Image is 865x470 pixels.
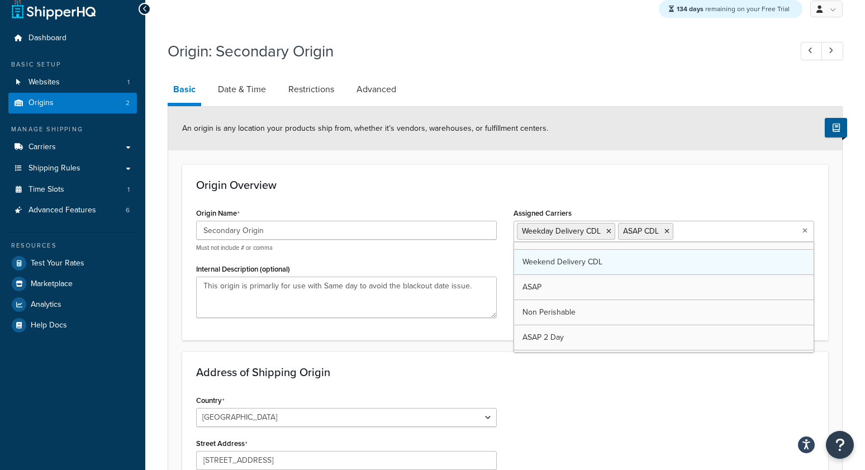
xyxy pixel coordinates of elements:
[522,306,576,318] span: Non Perishable
[212,76,272,103] a: Date & Time
[127,78,130,87] span: 1
[677,4,704,14] strong: 134 days
[8,241,137,250] div: Resources
[28,164,80,173] span: Shipping Rules
[8,72,137,93] li: Websites
[31,321,67,330] span: Help Docs
[8,125,137,134] div: Manage Shipping
[514,300,814,325] a: Non Perishable
[196,396,225,405] label: Country
[514,275,814,300] a: ASAP
[8,93,137,113] a: Origins2
[28,78,60,87] span: Websites
[28,206,96,215] span: Advanced Features
[8,158,137,179] a: Shipping Rules
[283,76,340,103] a: Restrictions
[127,185,130,194] span: 1
[8,200,137,221] li: Advanced Features
[8,315,137,335] a: Help Docs
[8,179,137,200] li: Time Slots
[801,42,823,60] a: Previous Record
[522,225,601,237] span: Weekday Delivery CDL
[196,439,248,448] label: Street Address
[677,4,790,14] span: remaining on your Free Trial
[8,60,137,69] div: Basic Setup
[31,300,61,310] span: Analytics
[31,279,73,289] span: Marketplace
[8,28,137,49] a: Dashboard
[522,256,602,268] span: Weekend Delivery CDL
[623,225,659,237] span: ASAP CDL
[514,209,572,217] label: Assigned Carriers
[28,34,66,43] span: Dashboard
[351,76,402,103] a: Advanced
[522,331,564,343] span: ASAP 2 Day
[28,143,56,152] span: Carriers
[28,185,64,194] span: Time Slots
[514,250,814,274] a: Weekend Delivery CDL
[522,281,541,293] span: ASAP
[8,200,137,221] a: Advanced Features6
[126,206,130,215] span: 6
[8,179,137,200] a: Time Slots1
[126,98,130,108] span: 2
[8,93,137,113] li: Origins
[8,72,137,93] a: Websites1
[196,209,240,218] label: Origin Name
[196,277,497,318] textarea: This origin is primarliy for use with Same day to avoid the blackout date issue.
[182,122,548,134] span: An origin is any location your products ship from, whether it’s vendors, warehouses, or fulfillme...
[31,259,84,268] span: Test Your Rates
[28,98,54,108] span: Origins
[196,179,814,191] h3: Origin Overview
[825,118,847,137] button: Show Help Docs
[8,274,137,294] a: Marketplace
[8,253,137,273] a: Test Your Rates
[168,76,201,106] a: Basic
[821,42,843,60] a: Next Record
[8,295,137,315] a: Analytics
[196,265,290,273] label: Internal Description (optional)
[826,431,854,459] button: Open Resource Center
[514,325,814,350] a: ASAP 2 Day
[8,137,137,158] a: Carriers
[196,366,814,378] h3: Address of Shipping Origin
[196,244,497,252] p: Must not include # or comma
[168,40,780,62] h1: Origin: Secondary Origin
